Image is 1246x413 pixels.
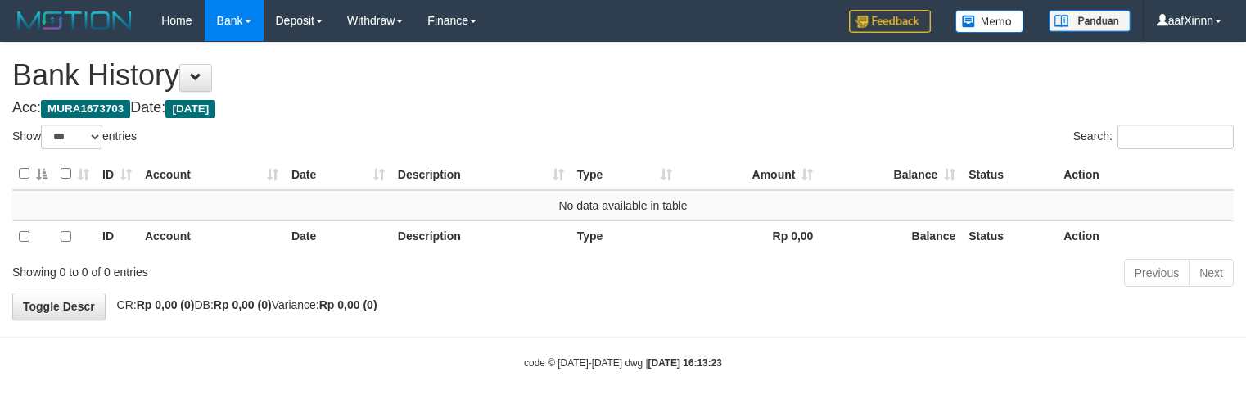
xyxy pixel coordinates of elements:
[12,100,1234,116] h4: Acc: Date:
[165,100,215,118] span: [DATE]
[1117,125,1234,149] input: Search:
[571,158,679,190] th: Type: activate to sort column ascending
[12,125,137,149] label: Show entries
[391,158,571,190] th: Description: activate to sort column ascending
[285,220,391,252] th: Date
[12,257,507,280] div: Showing 0 to 0 of 0 entries
[962,158,1057,190] th: Status
[819,158,962,190] th: Balance: activate to sort column ascending
[12,158,54,190] th: : activate to sort column descending
[1073,125,1234,149] label: Search:
[96,158,138,190] th: ID: activate to sort column ascending
[285,158,391,190] th: Date: activate to sort column ascending
[1057,220,1234,252] th: Action
[955,10,1024,33] img: Button%20Memo.svg
[391,220,571,252] th: Description
[54,158,96,190] th: : activate to sort column ascending
[819,220,962,252] th: Balance
[12,8,137,33] img: MOTION_logo.png
[12,59,1234,92] h1: Bank History
[679,220,820,252] th: Rp 0,00
[571,220,679,252] th: Type
[41,125,102,149] select: Showentries
[1049,10,1131,32] img: panduan.png
[138,220,285,252] th: Account
[319,298,377,311] strong: Rp 0,00 (0)
[41,100,130,118] span: MURA1673703
[12,190,1234,221] td: No data available in table
[1124,259,1190,287] a: Previous
[12,293,106,320] a: Toggle Descr
[137,298,195,311] strong: Rp 0,00 (0)
[109,298,377,311] span: CR: DB: Variance:
[214,298,272,311] strong: Rp 0,00 (0)
[849,10,931,33] img: Feedback.jpg
[1189,259,1234,287] a: Next
[962,220,1057,252] th: Status
[679,158,820,190] th: Amount: activate to sort column ascending
[1057,158,1234,190] th: Action
[648,357,722,369] strong: [DATE] 16:13:23
[96,220,138,252] th: ID
[138,158,285,190] th: Account: activate to sort column ascending
[524,357,722,369] small: code © [DATE]-[DATE] dwg |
